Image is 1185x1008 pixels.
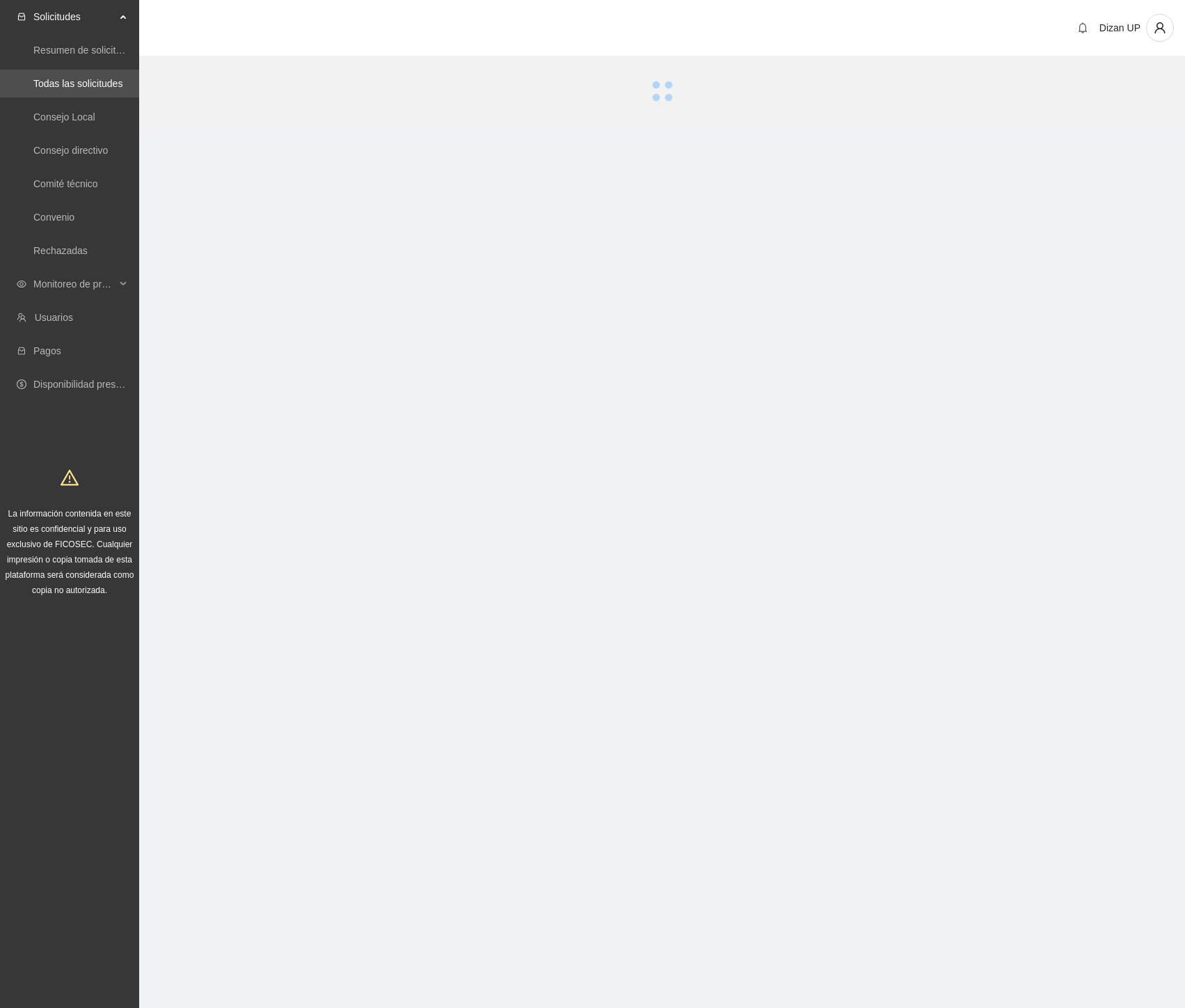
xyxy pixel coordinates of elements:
span: inbox [17,12,26,22]
span: warning [61,468,79,487]
span: eye [17,279,26,289]
span: La información contenida en este sitio es confidencial y para uso exclusivo de FICOSEC. Cualquier... [6,509,134,595]
span: user [1147,22,1173,34]
button: user [1146,14,1174,42]
a: Usuarios [35,312,73,323]
button: bell [1072,17,1094,39]
a: Convenio [33,212,74,223]
a: Resumen de solicitudes por aprobar [33,45,190,56]
a: Disponibilidad presupuestal [33,379,152,390]
a: Todas las solicitudes [33,78,122,89]
span: Monitoreo de proyectos [33,270,116,298]
span: bell [1072,22,1093,33]
a: Comité técnico [33,178,98,189]
a: Rechazadas [33,245,88,256]
a: Pagos [33,345,61,356]
span: Dizan UP [1099,22,1140,33]
span: Solicitudes [33,3,116,31]
a: Consejo Local [33,111,95,123]
a: Consejo directivo [33,145,108,156]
